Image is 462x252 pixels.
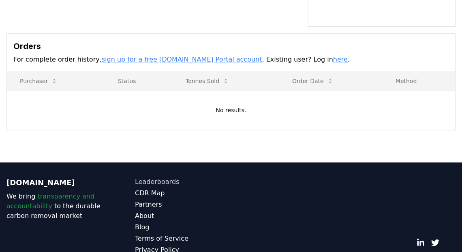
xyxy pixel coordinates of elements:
a: sign up for a free [DOMAIN_NAME] Portal account [102,56,262,63]
a: here [333,56,348,63]
a: About [135,211,231,221]
p: Status [111,77,166,85]
a: Leaderboards [135,177,231,187]
td: No results. [7,91,455,130]
h3: Orders [13,40,449,52]
a: CDR Map [135,188,231,198]
a: Blog [135,222,231,232]
a: Twitter [431,239,439,247]
p: Method [389,77,449,85]
button: Purchaser [13,73,64,89]
p: We bring to the durable carbon removal market [6,192,103,221]
a: Terms of Service [135,234,231,243]
a: LinkedIn [417,239,425,247]
p: [DOMAIN_NAME] [6,177,103,188]
button: Tonnes Sold [179,73,235,89]
span: transparency and accountability [6,192,94,210]
p: For complete order history, . Existing user? Log in . [13,55,449,64]
a: Partners [135,200,231,209]
button: Order Date [286,73,340,89]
